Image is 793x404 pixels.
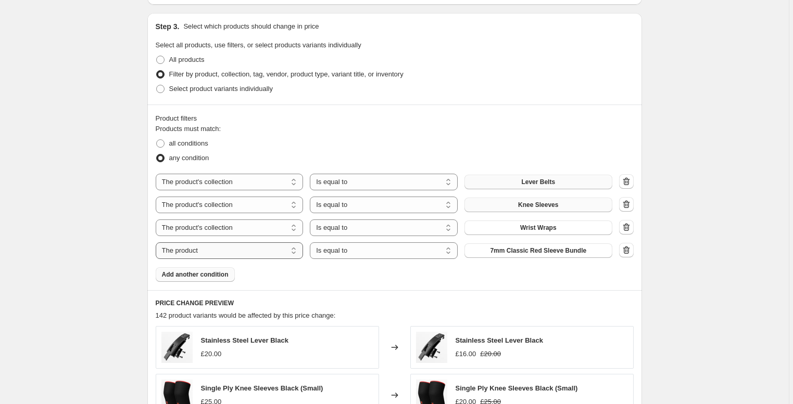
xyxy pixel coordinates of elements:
[156,311,336,319] span: 142 product variants would be affected by this price change:
[520,224,557,232] span: Wrist Wraps
[480,349,501,359] strike: £20.00
[169,70,404,78] span: Filter by product, collection, tag, vendor, product type, variant title, or inventory
[169,56,205,63] span: All products
[156,299,634,307] h6: PRICE CHANGE PREVIEW
[456,336,543,344] span: Stainless Steel Lever Black
[162,270,229,279] span: Add another condition
[156,41,361,49] span: Select all products, use filters, or select products variants individually
[456,384,578,392] span: Single Ply Knee Sleeves Black (Small)
[464,198,612,212] button: Knee Sleeves
[490,246,586,255] span: 7mm Classic Red Sleeve Bundle
[201,336,288,344] span: Stainless Steel Lever Black
[518,201,558,209] span: Knee Sleeves
[521,178,555,186] span: Lever Belts
[456,349,476,359] div: £16.00
[156,21,180,32] h2: Step 3.
[156,125,221,133] span: Products must match:
[464,243,612,258] button: 7mm Classic Red Sleeve Bundle
[161,332,193,363] img: Black-Lever-1_80x.jpg
[416,332,447,363] img: Black-Lever-1_80x.jpg
[464,175,612,189] button: Lever Belts
[156,113,634,124] div: Product filters
[169,154,209,162] span: any condition
[464,220,612,235] button: Wrist Wraps
[169,85,273,93] span: Select product variants individually
[169,139,208,147] span: all conditions
[201,384,323,392] span: Single Ply Knee Sleeves Black (Small)
[201,349,222,359] div: £20.00
[156,267,235,282] button: Add another condition
[183,21,319,32] p: Select which products should change in price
